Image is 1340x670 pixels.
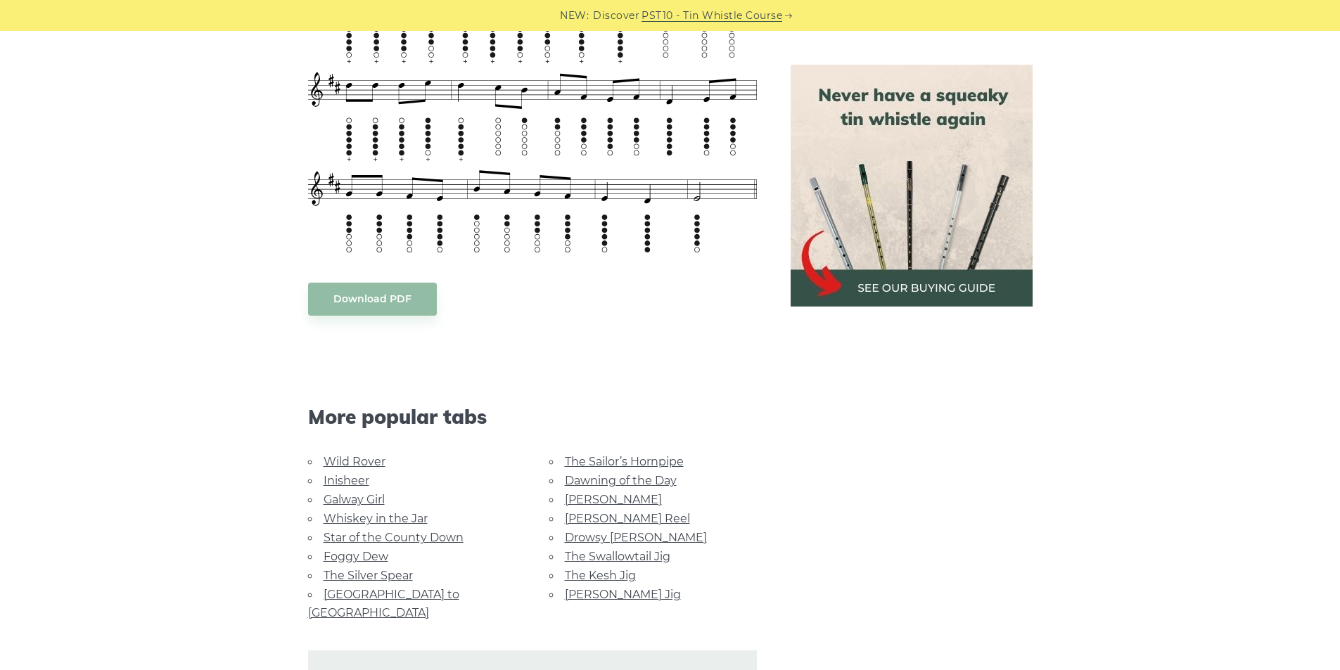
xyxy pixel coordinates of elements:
a: Inisheer [324,474,369,487]
a: Dawning of the Day [565,474,677,487]
a: The Silver Spear [324,569,413,582]
a: Download PDF [308,283,437,316]
a: Star of the County Down [324,531,464,544]
a: [PERSON_NAME] Jig [565,588,681,601]
a: [PERSON_NAME] [565,493,662,506]
span: Discover [593,8,639,24]
a: [PERSON_NAME] Reel [565,512,690,525]
a: The Kesh Jig [565,569,636,582]
a: Whiskey in the Jar [324,512,428,525]
img: tin whistle buying guide [791,65,1033,307]
a: The Swallowtail Jig [565,550,670,563]
span: More popular tabs [308,405,757,429]
a: The Sailor’s Hornpipe [565,455,684,468]
a: PST10 - Tin Whistle Course [642,8,782,24]
a: Foggy Dew [324,550,388,563]
a: [GEOGRAPHIC_DATA] to [GEOGRAPHIC_DATA] [308,588,459,619]
span: NEW: [560,8,589,24]
a: Wild Rover [324,455,385,468]
a: Galway Girl [324,493,385,506]
a: Drowsy [PERSON_NAME] [565,531,707,544]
